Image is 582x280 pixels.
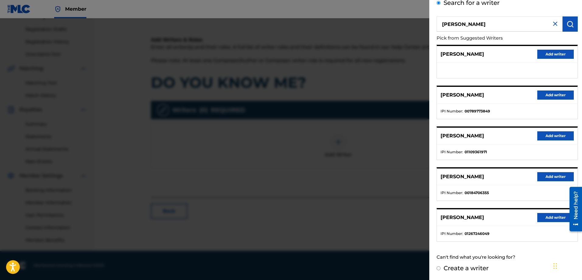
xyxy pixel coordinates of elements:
strong: 01109361971 [465,149,487,155]
img: Search Works [566,20,574,28]
img: close [552,20,559,27]
strong: 00184706355 [465,190,489,196]
img: MLC Logo [7,5,31,13]
p: Pick from Suggested Writers [437,32,543,45]
div: Drag [553,257,557,275]
iframe: Chat Widget [552,251,582,280]
span: Member [65,5,86,12]
button: Add writer [537,172,574,181]
strong: 00789773849 [465,108,490,114]
p: [PERSON_NAME] [441,214,484,221]
p: [PERSON_NAME] [441,173,484,180]
button: Add writer [537,213,574,222]
p: [PERSON_NAME] [441,51,484,58]
p: [PERSON_NAME] [441,132,484,140]
p: [PERSON_NAME] [441,91,484,99]
label: Create a writer [444,264,489,272]
span: IPI Number : [441,190,463,196]
strong: 01267246049 [465,231,490,236]
img: Top Rightsholder [54,5,61,13]
span: IPI Number : [441,108,463,114]
button: Add writer [537,131,574,140]
button: Add writer [537,90,574,100]
span: IPI Number : [441,149,463,155]
iframe: Resource Center [565,185,582,234]
button: Add writer [537,50,574,59]
div: Can't find what you're looking for? [437,251,578,264]
span: IPI Number : [441,231,463,236]
input: Search writer's name or IPI Number [437,16,563,32]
